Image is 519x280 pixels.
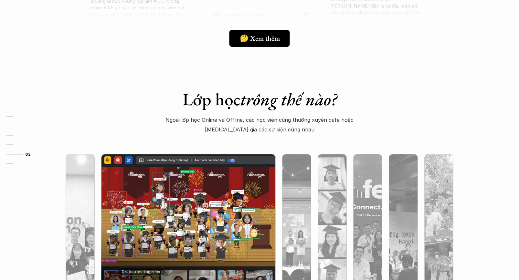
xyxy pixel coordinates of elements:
[26,152,31,156] strong: 05
[229,30,290,47] a: 🤔 Xem thêm
[122,269,161,274] p: Graduated together
[161,115,358,135] p: Ngoài lớp học Online và Offline, các học viên cũng thường xuyên cafe hoặc [MEDICAL_DATA] gia các ...
[6,150,37,158] a: 05
[147,89,372,110] h1: Lớp học
[240,34,280,43] h5: 🤔 Xem thêm
[240,88,337,110] em: trông thế nào?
